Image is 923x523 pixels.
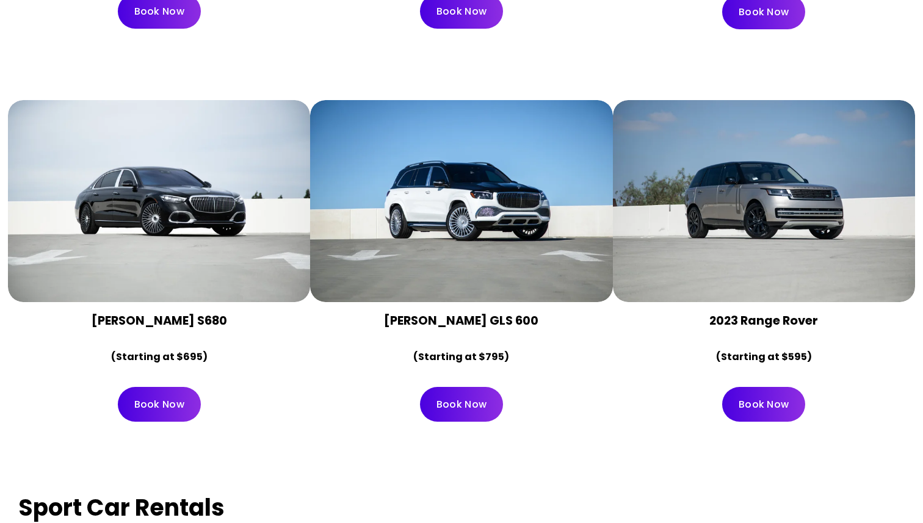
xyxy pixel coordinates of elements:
[709,312,818,329] strong: 2023 Range Rover
[420,387,503,422] a: Book Now
[111,350,208,364] strong: (Starting at $695)
[413,350,509,364] strong: (Starting at $795)
[722,387,805,422] a: Book Now
[92,312,227,329] strong: [PERSON_NAME] S680
[384,312,538,329] strong: [PERSON_NAME] GLS 600
[716,350,812,364] strong: (Starting at $595)
[118,387,201,422] a: Book Now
